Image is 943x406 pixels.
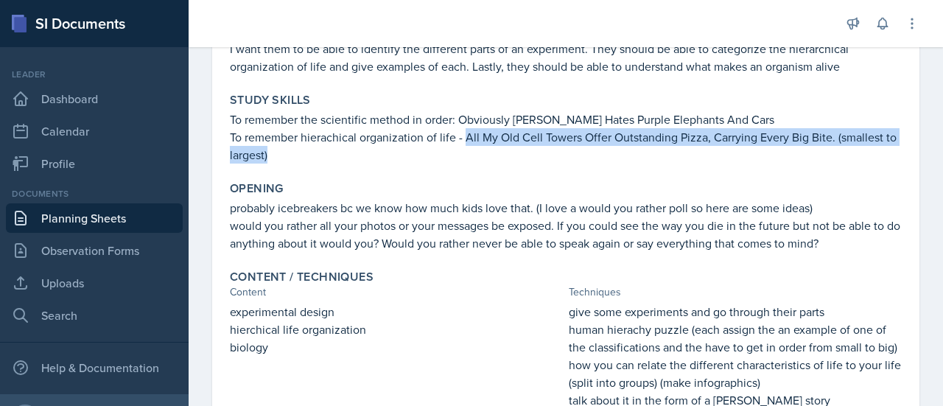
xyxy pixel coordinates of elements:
[6,84,183,113] a: Dashboard
[6,301,183,330] a: Search
[6,353,183,382] div: Help & Documentation
[230,321,563,338] p: hierchical life organization
[230,284,563,300] div: Content
[6,187,183,200] div: Documents
[230,111,902,128] p: To remember the scientific method in order: Obviously [PERSON_NAME] Hates Purple Elephants And Cars
[6,236,183,265] a: Observation Forms
[230,40,902,75] p: I want them to be able to identify the different parts of an experiment. They should be able to c...
[6,149,183,178] a: Profile
[6,268,183,298] a: Uploads
[230,217,902,252] p: would you rather all your photos or your messages be exposed. If you could see the way you die in...
[6,68,183,81] div: Leader
[6,203,183,233] a: Planning Sheets
[230,93,311,108] label: Study Skills
[6,116,183,146] a: Calendar
[569,303,902,321] p: give some experiments and go through their parts
[230,270,374,284] label: Content / Techniques
[230,181,284,196] label: Opening
[230,303,563,321] p: experimental design
[230,199,902,217] p: probably icebreakers bc we know how much kids love that. (I love a would you rather poll so here ...
[230,338,563,356] p: biology
[230,128,902,164] p: To remember hierachical organization of life - All My Old Cell Towers Offer Outstanding Pizza, Ca...
[569,321,902,356] p: human hierachy puzzle (each assign the an example of one of the classifications and the have to g...
[569,284,902,300] div: Techniques
[569,356,902,391] p: how you can relate the different characteristics of life to your life (split into groups) (make i...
